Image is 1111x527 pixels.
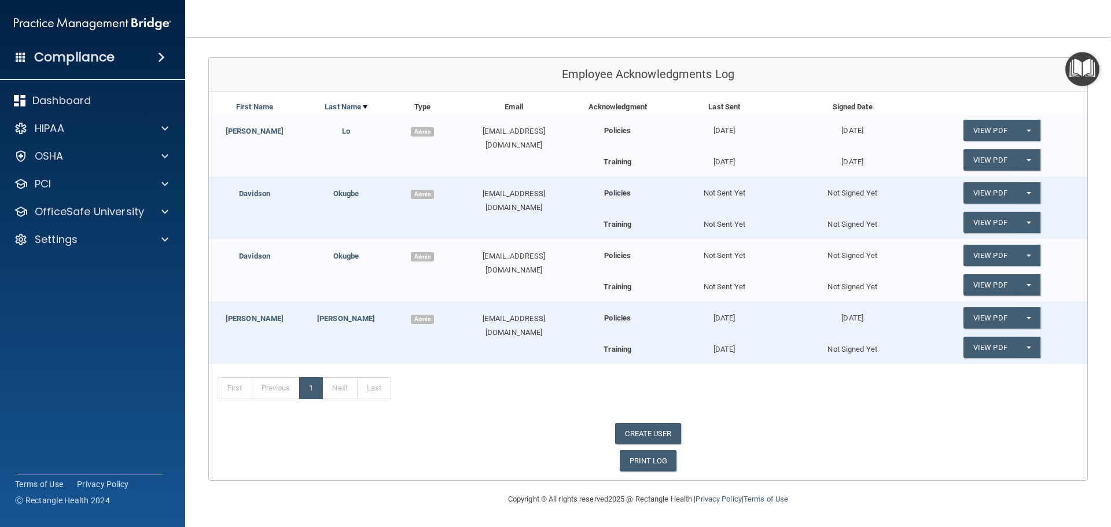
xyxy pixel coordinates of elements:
div: Employee Acknowledgments Log [209,58,1087,91]
div: [DATE] [660,337,788,356]
span: Admin [411,190,434,199]
div: [DATE] [660,301,788,325]
a: Lo [342,127,350,135]
div: [EMAIL_ADDRESS][DOMAIN_NAME] [453,124,575,152]
div: [EMAIL_ADDRESS][DOMAIN_NAME] [453,249,575,277]
div: Acknowledgment [575,100,661,114]
h4: Compliance [34,49,115,65]
a: Terms of Use [744,495,788,503]
a: Davidson [239,189,270,198]
p: Dashboard [32,94,91,108]
div: Not Signed Yet [788,212,916,231]
div: [DATE] [788,114,916,138]
div: Not Sent Yet [660,239,788,263]
a: First Name [236,100,273,114]
a: PCI [14,177,168,191]
b: Policies [604,126,631,135]
b: Training [604,345,631,353]
a: View PDF [963,307,1017,329]
a: 1 [299,377,323,399]
a: Dashboard [14,94,168,108]
a: OSHA [14,149,168,163]
span: Admin [411,315,434,324]
div: Not Signed Yet [788,337,916,356]
a: HIPAA [14,121,168,135]
a: Last Name [325,100,367,114]
div: Not Signed Yet [788,239,916,263]
div: [EMAIL_ADDRESS][DOMAIN_NAME] [453,312,575,340]
p: OfficeSafe University [35,205,144,219]
img: dashboard.aa5b2476.svg [14,95,25,106]
p: PCI [35,177,51,191]
div: Not Sent Yet [660,274,788,294]
a: Privacy Policy [77,478,129,490]
a: View PDF [963,212,1017,233]
div: Last Sent [660,100,788,114]
div: [DATE] [788,149,916,169]
a: CREATE USER [615,423,680,444]
a: [PERSON_NAME] [226,127,284,135]
div: Signed Date [788,100,916,114]
a: Last [357,377,391,399]
p: Settings [35,233,78,246]
b: Training [604,220,631,229]
a: Terms of Use [15,478,63,490]
div: [DATE] [788,301,916,325]
a: Settings [14,233,168,246]
a: View PDF [963,149,1017,171]
a: OfficeSafe University [14,205,168,219]
a: [PERSON_NAME] [317,314,375,323]
p: OSHA [35,149,64,163]
a: First [218,377,252,399]
b: Policies [604,251,631,260]
a: Okugbe [333,252,359,260]
b: Training [604,282,631,291]
a: Previous [252,377,300,399]
img: PMB logo [14,12,171,35]
div: Not Signed Yet [788,176,916,200]
a: PRINT LOG [620,450,677,471]
div: [EMAIL_ADDRESS][DOMAIN_NAME] [453,187,575,215]
div: [DATE] [660,149,788,169]
b: Policies [604,314,631,322]
div: Type [392,100,453,114]
a: View PDF [963,120,1017,141]
b: Training [604,157,631,166]
a: View PDF [963,245,1017,266]
a: View PDF [963,337,1017,358]
a: [PERSON_NAME] [226,314,284,323]
a: Privacy Policy [696,495,741,503]
b: Policies [604,189,631,197]
button: Open Resource Center [1065,52,1099,86]
span: Admin [411,127,434,137]
div: Copyright © All rights reserved 2025 @ Rectangle Health | | [437,481,859,518]
div: Not Signed Yet [788,274,916,294]
span: Ⓒ Rectangle Health 2024 [15,495,110,506]
div: Not Sent Yet [660,212,788,231]
div: [DATE] [660,114,788,138]
a: View PDF [963,274,1017,296]
p: HIPAA [35,121,64,135]
div: Not Sent Yet [660,176,788,200]
a: Davidson [239,252,270,260]
div: Email [453,100,575,114]
a: Okugbe [333,189,359,198]
a: Next [322,377,357,399]
a: View PDF [963,182,1017,204]
span: Admin [411,252,434,261]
